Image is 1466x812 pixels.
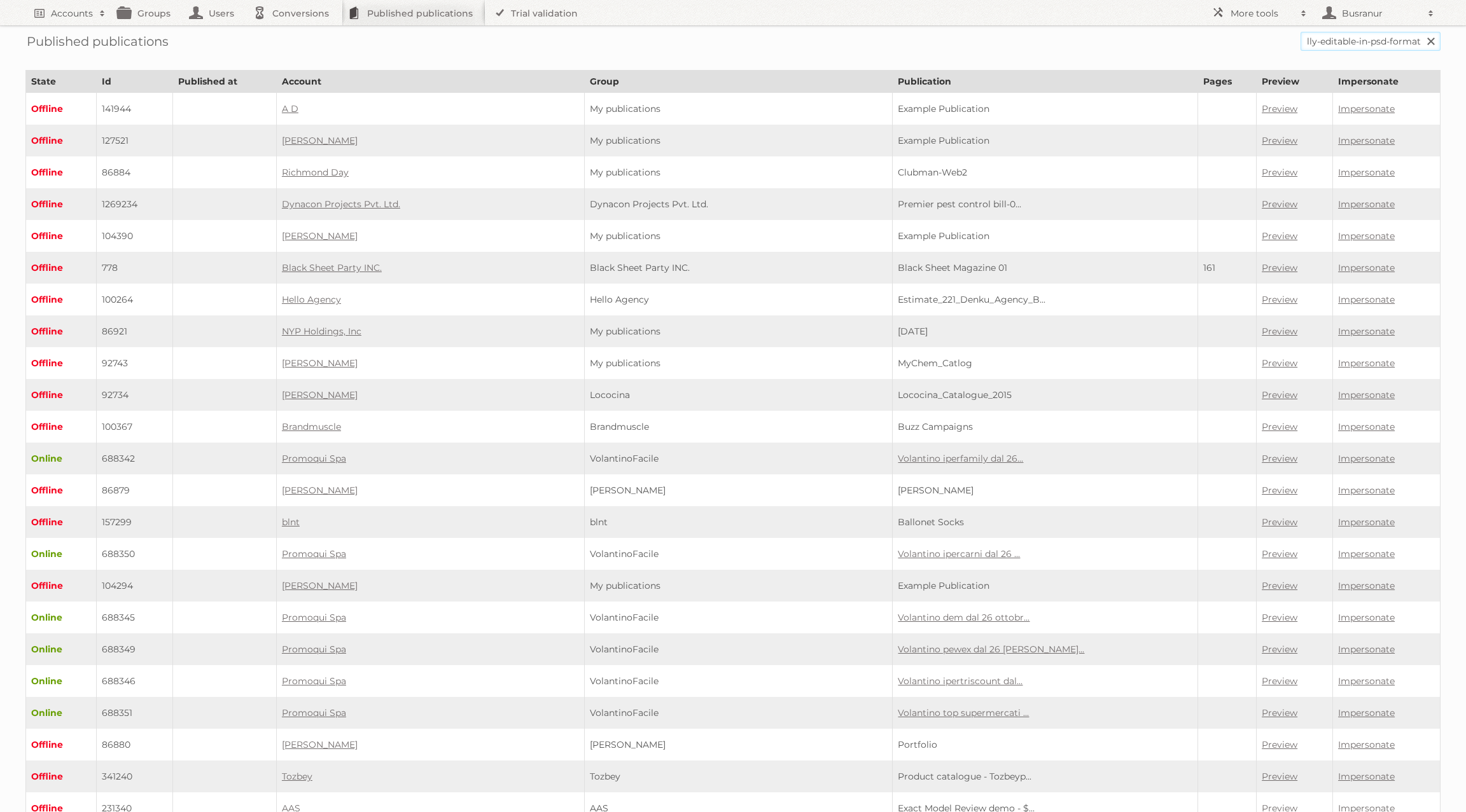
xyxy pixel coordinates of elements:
[1198,252,1257,284] td: 161
[585,506,893,538] td: blnt
[282,262,382,273] a: Black Sheet Party INC.
[585,188,893,220] td: Dynacon Projects Pvt. Ltd.
[1262,739,1297,750] a: Preview
[1262,675,1297,687] a: Preview
[97,538,173,570] td: 688350
[1262,707,1297,719] a: Preview
[585,347,893,379] td: My publications
[282,516,300,528] a: blnt
[26,220,97,252] td: Offline
[1262,198,1297,210] a: Preview
[1262,771,1297,782] a: Preview
[26,570,97,602] td: Offline
[282,357,358,369] a: [PERSON_NAME]
[1338,485,1395,496] a: Impersonate
[26,729,97,760] td: Offline
[1262,103,1297,114] a: Preview
[893,252,1198,284] td: Black Sheet Magazine 01
[893,284,1198,315] td: Estimate_221_Denku_Agency_B...
[898,548,1020,560] a: Volantino ipercarni dal 26 ...
[282,135,358,146] a: [PERSON_NAME]
[893,220,1198,252] td: Example Publication
[26,315,97,347] td: Offline
[1338,643,1395,655] a: Impersonate
[26,347,97,379] td: Offline
[1338,771,1395,782] a: Impersonate
[585,252,893,284] td: Black Sheet Party INC.
[1262,230,1297,242] a: Preview
[585,538,893,570] td: VolantinoFacile
[282,167,349,178] a: Richmond Day
[26,538,97,570] td: Online
[97,379,173,411] td: 92734
[1262,326,1297,337] a: Preview
[1338,707,1395,719] a: Impersonate
[282,612,346,623] a: Promoqui Spa
[1262,357,1297,369] a: Preview
[1262,612,1297,623] a: Preview
[1338,294,1395,305] a: Impersonate
[173,71,277,93] th: Published at
[1338,739,1395,750] a: Impersonate
[1339,7,1421,20] h2: Busranur
[97,188,173,220] td: 1269234
[26,252,97,284] td: Offline
[1338,580,1395,591] a: Impersonate
[97,665,173,697] td: 688346
[1338,326,1395,337] a: Impersonate
[26,156,97,188] td: Offline
[893,93,1198,125] td: Example Publication
[26,474,97,506] td: Offline
[26,602,97,633] td: Online
[1338,103,1395,114] a: Impersonate
[97,156,173,188] td: 86884
[282,580,358,591] a: [PERSON_NAME]
[585,665,893,697] td: VolantinoFacile
[1257,71,1333,93] th: Preview
[585,602,893,633] td: VolantinoFacile
[26,379,97,411] td: Offline
[282,421,341,432] a: Brandmuscle
[282,675,346,687] a: Promoqui Spa
[585,284,893,315] td: Hello Agency
[1262,453,1297,464] a: Preview
[585,411,893,443] td: Brandmuscle
[585,315,893,347] td: My publications
[1262,643,1297,655] a: Preview
[282,389,358,401] a: [PERSON_NAME]
[26,93,97,125] td: Offline
[282,707,346,719] a: Promoqui Spa
[1338,389,1395,401] a: Impersonate
[1262,516,1297,528] a: Preview
[893,125,1198,156] td: Example Publication
[1338,167,1395,178] a: Impersonate
[585,443,893,474] td: VolantinoFacile
[1262,580,1297,591] a: Preview
[26,506,97,538] td: Offline
[97,252,173,284] td: 778
[282,326,361,337] a: NYP Holdings, Inc
[97,474,173,506] td: 86879
[26,188,97,220] td: Offline
[1333,71,1441,93] th: Impersonate
[1198,71,1257,93] th: Pages
[585,379,893,411] td: Lococina
[97,347,173,379] td: 92743
[26,284,97,315] td: Offline
[282,198,400,210] a: Dynacon Projects Pvt. Ltd.
[282,103,298,114] a: A D
[585,125,893,156] td: My publications
[1338,230,1395,242] a: Impersonate
[585,570,893,602] td: My publications
[1338,262,1395,273] a: Impersonate
[1262,167,1297,178] a: Preview
[282,294,341,305] a: Hello Agency
[585,156,893,188] td: My publications
[585,729,893,760] td: [PERSON_NAME]
[893,474,1198,506] td: [PERSON_NAME]
[97,729,173,760] td: 86880
[893,506,1198,538] td: Ballonet Socks
[1338,675,1395,687] a: Impersonate
[1338,198,1395,210] a: Impersonate
[282,485,358,496] a: [PERSON_NAME]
